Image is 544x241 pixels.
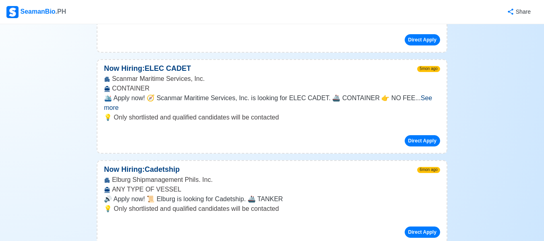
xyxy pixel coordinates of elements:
[6,6,66,18] div: SeamanBio
[104,113,440,122] p: 💡 Only shortlisted and qualified candidates will be contacted
[104,204,440,214] p: 💡 Only shortlisted and qualified candidates will be contacted
[97,175,447,194] div: Elburg Shipmanagement Phils. Inc. ANY TYPE OF VESSEL
[97,74,447,93] div: Scanmar Maritime Services, Inc. CONTAINER
[97,63,197,74] p: Now Hiring: ELEC CADET
[499,4,538,20] button: Share
[56,8,66,15] span: .PH
[405,34,440,45] button: Direct Apply
[6,6,19,18] img: Logo
[405,227,440,238] button: Direct Apply
[104,196,283,202] span: 🔊 Apply now! 📜 Elburg is looking for Cadetship. 🚢 TANKER
[405,135,440,146] button: Direct Apply
[104,95,415,101] span: 🛳️ Apply now! 🧭 Scanmar Maritime Services, Inc. is looking for ELEC CADET. 🚢 CONTAINER 👉 NO FEE
[417,66,440,72] span: 5mon ago
[417,167,440,173] span: 6mon ago
[97,164,186,175] p: Now Hiring: Cadetship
